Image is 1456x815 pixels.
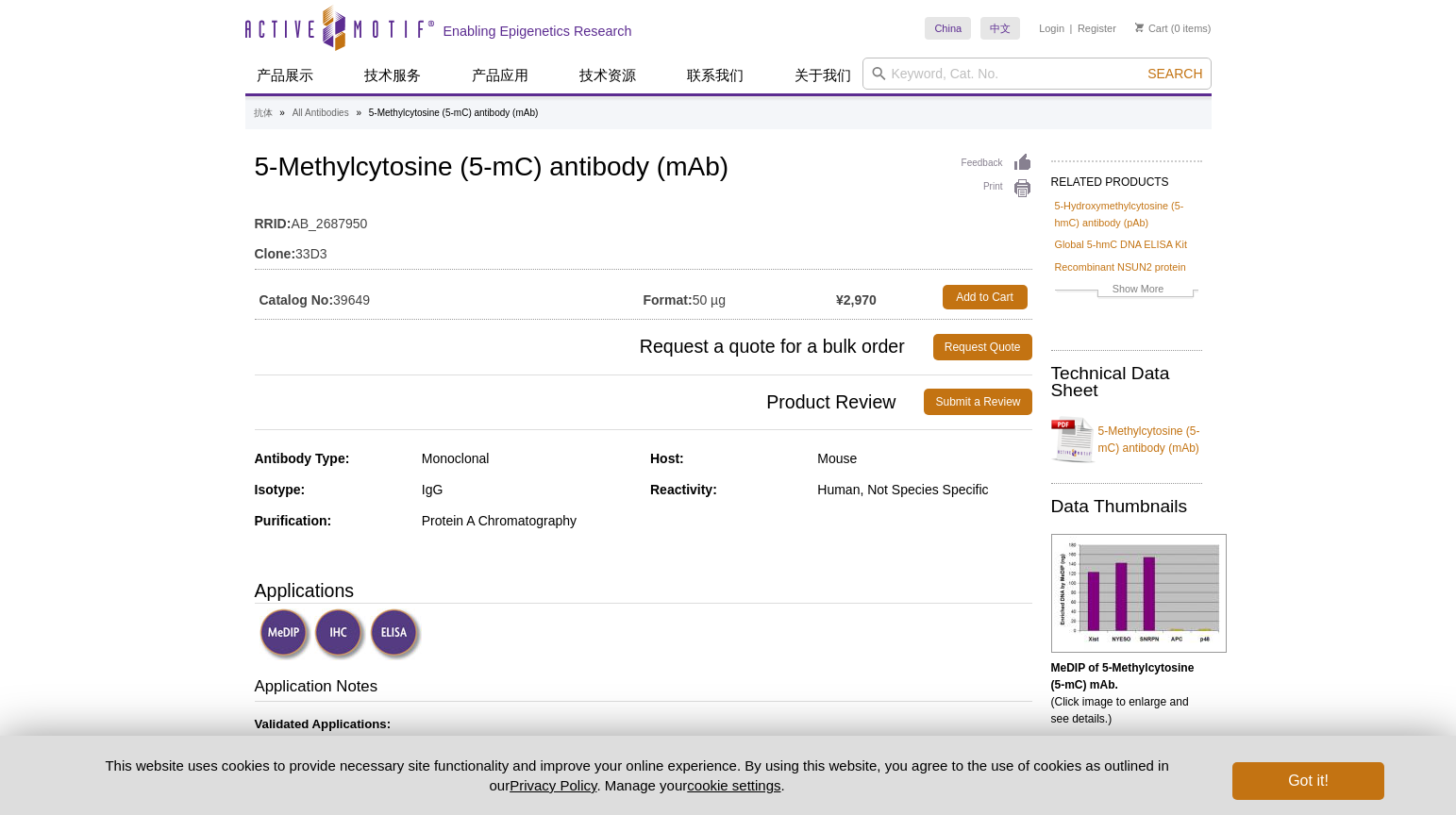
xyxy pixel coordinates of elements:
[1147,66,1202,81] span: Search
[370,608,422,660] img: Enzyme-linked Immunosorbent Assay Validated
[962,178,1032,199] a: Print
[644,280,837,314] td: 50 µg
[1078,22,1116,35] a: Register
[1051,411,1202,468] a: 5-Methylcytosine (5-mC) antibody (mAb)
[314,608,366,660] img: Immunohistochemistry Validated
[255,204,1032,234] td: AB_2687950
[1051,160,1202,194] h2: RELATED PRODUCTS
[924,389,1031,415] a: Submit a Review
[255,451,350,466] strong: Antibody Type:
[1039,22,1064,35] a: Login
[1055,236,1187,253] a: Global 5-hmC DNA ELISA Kit
[817,481,1031,498] div: Human, Not Species Specific
[259,608,311,660] img: Methyl-DNA Immunoprecipitation Validated
[1070,17,1073,40] li: |
[817,450,1031,467] div: Mouse
[255,245,296,262] strong: Clone:
[460,58,540,93] a: 产品应用
[422,450,636,467] div: Monoclonal
[254,105,273,122] a: 抗体
[259,291,334,308] strong: Catalog No:
[255,717,392,731] b: Validated Applications:
[510,777,596,793] a: Privacy Policy
[255,482,306,497] strong: Isotype:
[1135,23,1144,32] img: Your Cart
[443,23,632,40] h2: Enabling Epigenetics Research
[255,389,925,415] span: Product Review
[353,58,432,93] a: 技术服务
[650,451,684,466] strong: Host:
[245,58,325,93] a: 产品展示
[962,153,1032,174] a: Feedback
[255,280,644,314] td: 39649
[255,576,1032,605] h3: Applications
[1142,65,1208,82] button: Search
[1135,17,1212,40] li: (0 items)
[862,58,1212,90] input: Keyword, Cat. No.
[1055,258,1186,275] a: Recombinant NSUN2 protein
[255,234,1032,264] td: 33D3
[1051,659,1202,727] p: (Click image to enlarge and see details.)
[255,215,292,232] strong: RRID:
[650,482,717,497] strong: Reactivity:
[356,108,361,118] li: »
[836,291,877,308] strong: ¥2,970
[1135,22,1168,35] a: Cart
[943,285,1028,309] a: Add to Cart
[1055,197,1198,231] a: 5-Hydroxymethylcytosine (5-hmC) antibody (pAb)
[255,334,933,360] span: Request a quote for a bulk order
[1055,280,1198,302] a: Show More
[1232,762,1383,800] button: Got it!
[783,58,862,93] a: 关于我们
[422,512,636,529] div: Protein A Chromatography
[255,153,1032,185] h1: 5-Methylcytosine (5-mC) antibody (mAb)
[279,108,285,118] li: »
[255,513,332,528] strong: Purification:
[925,17,971,40] a: China
[687,777,780,793] button: cookie settings
[933,334,1032,360] a: Request Quote
[255,675,1032,702] h3: Application Notes
[568,58,647,93] a: 技术资源
[980,17,1020,40] a: 中文
[369,108,539,118] li: 5-Methylcytosine (5-mC) antibody (mAb)
[1051,661,1195,691] b: MeDIP of 5-Methylcytosine (5-mC) mAb.
[1051,365,1202,399] h2: Technical Data Sheet
[73,756,1202,795] p: This website uses cookies to provide necessary site functionality and improve your online experie...
[302,734,344,748] strong: MeDIP:
[644,291,693,308] strong: Format:
[1051,534,1227,653] img: 5-Methylcytosine (5-mC) antibody (mAb) tested by MeDIP analysis.
[1051,498,1202,515] h2: Data Thumbnails
[422,481,636,498] div: IgG
[293,105,349,122] a: All Antibodies
[676,58,755,93] a: 联系我们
